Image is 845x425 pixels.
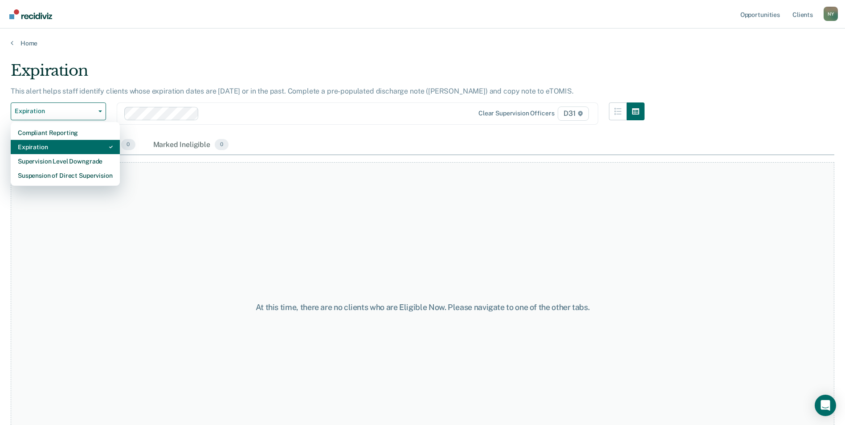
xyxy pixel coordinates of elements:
[11,87,574,95] p: This alert helps staff identify clients whose expiration dates are [DATE] or in the past. Complet...
[824,7,838,21] button: Profile dropdown button
[11,102,106,120] button: Expiration
[18,154,113,168] div: Supervision Level Downgrade
[15,107,95,115] span: Expiration
[18,168,113,183] div: Suspension of Direct Supervision
[9,9,52,19] img: Recidiviz
[11,39,834,47] a: Home
[824,7,838,21] div: N Y
[11,61,645,87] div: Expiration
[121,139,135,151] span: 0
[215,139,229,151] span: 0
[478,110,554,117] div: Clear supervision officers
[558,106,588,121] span: D31
[18,140,113,154] div: Expiration
[815,395,836,416] div: Open Intercom Messenger
[217,302,629,312] div: At this time, there are no clients who are Eligible Now. Please navigate to one of the other tabs.
[18,126,113,140] div: Compliant Reporting
[151,135,231,155] div: Marked Ineligible0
